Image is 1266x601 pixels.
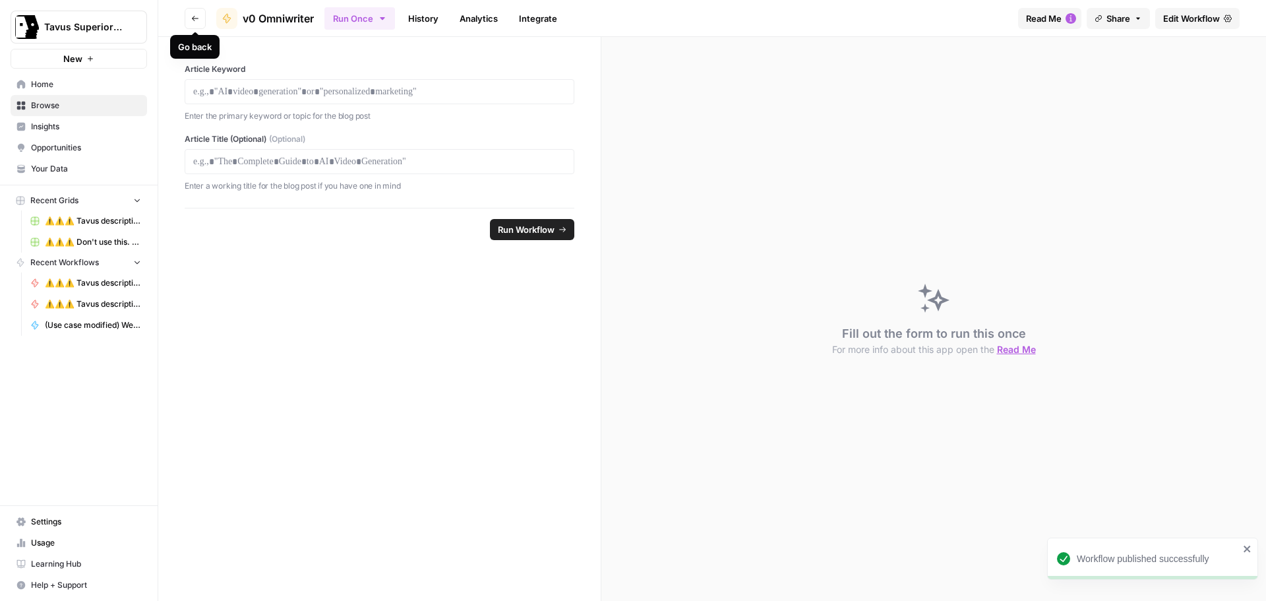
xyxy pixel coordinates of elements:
[11,158,147,179] a: Your Data
[1163,12,1220,25] span: Edit Workflow
[1087,8,1150,29] button: Share
[11,74,147,95] a: Home
[498,223,555,236] span: Run Workflow
[185,110,574,123] p: Enter the primary keyword or topic for the blog post
[216,8,314,29] a: v0 Omniwriter
[31,516,141,528] span: Settings
[30,195,78,206] span: Recent Grids
[490,219,574,240] button: Run Workflow
[1106,12,1130,25] span: Share
[243,11,314,26] span: v0 Omniwriter
[1243,544,1252,554] button: close
[45,215,141,227] span: ⚠️⚠️⚠️ Tavus description updater (ACTIVE) Grid
[45,298,141,310] span: ⚠️⚠️⚠️ Tavus description updater (ACTIVE)
[24,315,147,336] a: (Use case modified) Webflow Mini blog writer v4 (1.2k-2k words)
[24,294,147,315] a: ⚠️⚠️⚠️ Tavus description updater (ACTIVE)
[400,8,446,29] a: History
[11,191,147,210] button: Recent Grids
[511,8,565,29] a: Integrate
[31,537,141,549] span: Usage
[1018,8,1081,29] button: Read Me
[31,558,141,570] span: Learning Hub
[30,257,99,269] span: Recent Workflows
[11,575,147,596] button: Help + Support
[11,511,147,532] a: Settings
[11,11,147,44] button: Workspace: Tavus Superiority
[24,232,147,253] a: ⚠️⚠️⚠️ Don't use this. Grid
[269,133,305,145] span: (Optional)
[24,272,147,294] a: ⚠️⚠️⚠️ Tavus description updater WIP
[44,20,124,34] span: Tavus Superiority
[1155,8,1240,29] a: Edit Workflow
[1077,552,1239,565] div: Workflow published successfully
[31,100,141,111] span: Browse
[832,325,1036,356] div: Fill out the form to run this once
[45,236,141,248] span: ⚠️⚠️⚠️ Don't use this. Grid
[185,179,574,193] p: Enter a working title for the blog post if you have one in mind
[45,319,141,331] span: (Use case modified) Webflow Mini blog writer v4 (1.2k-2k words)
[15,15,39,39] img: Tavus Superiority Logo
[31,579,141,591] span: Help + Support
[1026,12,1062,25] span: Read Me
[324,7,395,30] button: Run Once
[185,63,574,75] label: Article Keyword
[24,210,147,232] a: ⚠️⚠️⚠️ Tavus description updater (ACTIVE) Grid
[31,121,141,133] span: Insights
[31,142,141,154] span: Opportunities
[997,344,1036,355] span: Read Me
[11,554,147,575] a: Learning Hub
[452,8,506,29] a: Analytics
[45,277,141,289] span: ⚠️⚠️⚠️ Tavus description updater WIP
[11,137,147,158] a: Opportunities
[11,95,147,116] a: Browse
[31,163,141,175] span: Your Data
[11,532,147,554] a: Usage
[31,79,141,90] span: Home
[63,52,82,65] span: New
[11,116,147,137] a: Insights
[185,133,574,145] label: Article Title (Optional)
[832,343,1036,356] button: For more info about this app open the Read Me
[11,253,147,272] button: Recent Workflows
[178,40,212,53] div: Go back
[11,49,147,69] button: New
